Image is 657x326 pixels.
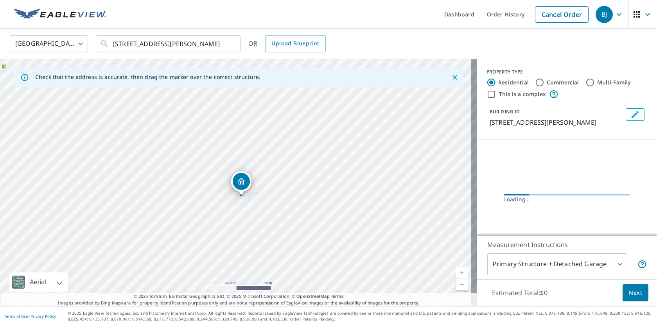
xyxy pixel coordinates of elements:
p: © 2025 Eagle View Technologies, Inc. and Pictometry International Corp. All Rights Reserved. Repo... [68,310,653,322]
input: Search by address or latitude-longitude [113,33,224,55]
button: Next [623,284,648,302]
div: [GEOGRAPHIC_DATA] [10,33,88,55]
label: This is a complex [499,90,546,98]
img: EV Logo [14,9,106,20]
label: Multi-Family [597,79,631,86]
p: BUILDING ID [490,108,520,115]
div: PROPERTY TYPE [486,68,648,75]
span: Your report will include the primary structure and a detached garage if one exists. [637,260,647,269]
a: Cancel Order [535,6,589,23]
label: Commercial [547,79,579,86]
a: Terms [331,293,344,299]
div: Aerial [9,272,68,292]
button: Close [450,72,460,82]
span: © 2025 TomTom, Earthstar Geographics SIO, © 2025 Microsoft Corporation, © [134,293,344,300]
span: Upload Blueprint [271,39,319,48]
a: Privacy Policy [31,313,56,319]
a: Current Level 19, Zoom In [456,267,468,279]
div: Loading… [504,195,630,203]
a: Terms of Use [4,313,28,319]
div: OR [248,35,326,52]
div: Aerial [27,272,48,292]
div: Primary Structure + Detached Garage [487,253,627,275]
a: Upload Blueprint [265,35,325,52]
a: OpenStreetMap [296,293,329,299]
span: Next [629,288,642,298]
label: Residential [498,79,529,86]
a: Current Level 19, Zoom Out [456,279,468,290]
button: Edit building 1 [626,108,644,121]
p: Estimated Total: $0 [486,284,554,301]
p: [STREET_ADDRESS][PERSON_NAME] [490,118,623,127]
p: | [4,314,56,319]
div: Dropped pin, building 1, Residential property, 13297 Durkee Rd Grafton, OH 44044 [231,171,251,195]
p: Check that the address is accurate, then drag the marker over the correct structure. [35,73,260,81]
div: BJ [596,6,613,23]
p: Measurement Instructions [487,240,647,249]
